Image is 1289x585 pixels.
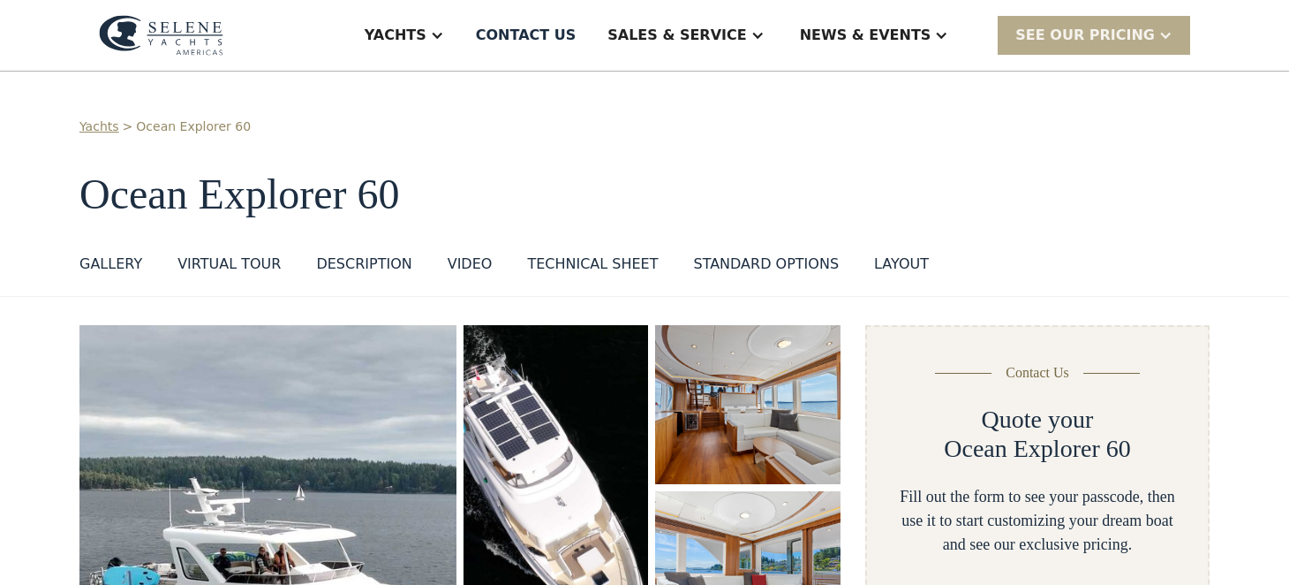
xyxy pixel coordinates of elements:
[527,254,658,282] a: Technical sheet
[316,254,411,282] a: DESCRIPTION
[99,15,223,56] img: logo
[655,325,840,484] a: open lightbox
[1015,25,1155,46] div: SEE Our Pricing
[874,254,929,275] div: layout
[874,254,929,282] a: layout
[1006,362,1069,384] div: Contact Us
[476,25,577,46] div: Contact US
[79,254,142,275] div: GALLERY
[136,118,251,136] a: Ocean Explorer 60
[944,434,1130,464] h2: Ocean Explorer 60
[607,25,746,46] div: Sales & Service
[79,171,1210,218] h1: Ocean Explorer 60
[982,405,1094,435] h2: Quote your
[998,16,1190,54] div: SEE Our Pricing
[123,118,133,136] div: >
[79,254,142,282] a: GALLERY
[316,254,411,275] div: DESCRIPTION
[693,254,839,275] div: standard options
[177,254,281,275] div: VIRTUAL TOUR
[448,254,493,282] a: VIDEO
[527,254,658,275] div: Technical sheet
[693,254,839,282] a: standard options
[365,25,426,46] div: Yachts
[800,25,931,46] div: News & EVENTS
[448,254,493,275] div: VIDEO
[79,118,119,136] a: Yachts
[177,254,281,282] a: VIRTUAL TOUR
[895,485,1180,557] div: Fill out the form to see your passcode, then use it to start customizing your dream boat and see ...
